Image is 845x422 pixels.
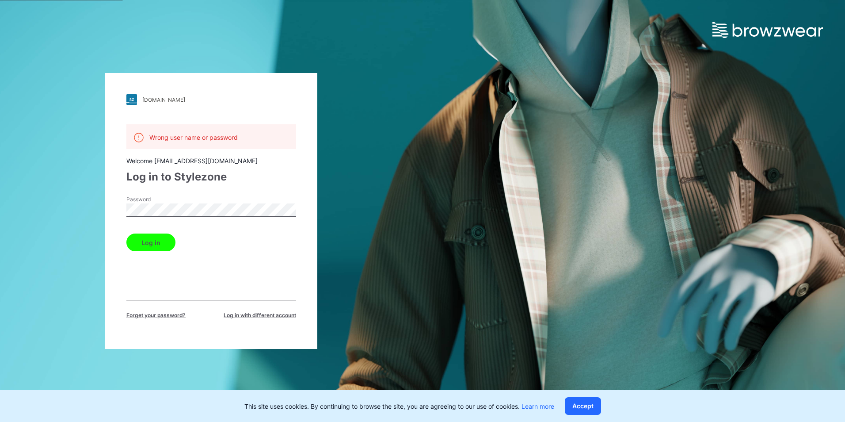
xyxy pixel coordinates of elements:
a: Learn more [521,403,554,410]
div: Log in to Stylezone [126,169,296,185]
button: Accept [565,397,601,415]
div: Welcome [EMAIL_ADDRESS][DOMAIN_NAME] [126,156,296,165]
label: Password [126,196,188,203]
a: [DOMAIN_NAME] [126,94,296,105]
span: Log in with different account [224,311,296,319]
img: browzwear-logo.e42bd6dac1945053ebaf764b6aa21510.svg [712,22,823,38]
button: Log in [126,234,175,251]
div: [DOMAIN_NAME] [142,96,185,103]
p: This site uses cookies. By continuing to browse the site, you are agreeing to our use of cookies. [244,402,554,411]
img: alert.76a3ded3c87c6ed799a365e1fca291d4.svg [133,132,144,143]
img: stylezone-logo.562084cfcfab977791bfbf7441f1a819.svg [126,94,137,105]
span: Forget your password? [126,311,186,319]
p: Wrong user name or password [149,133,238,142]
